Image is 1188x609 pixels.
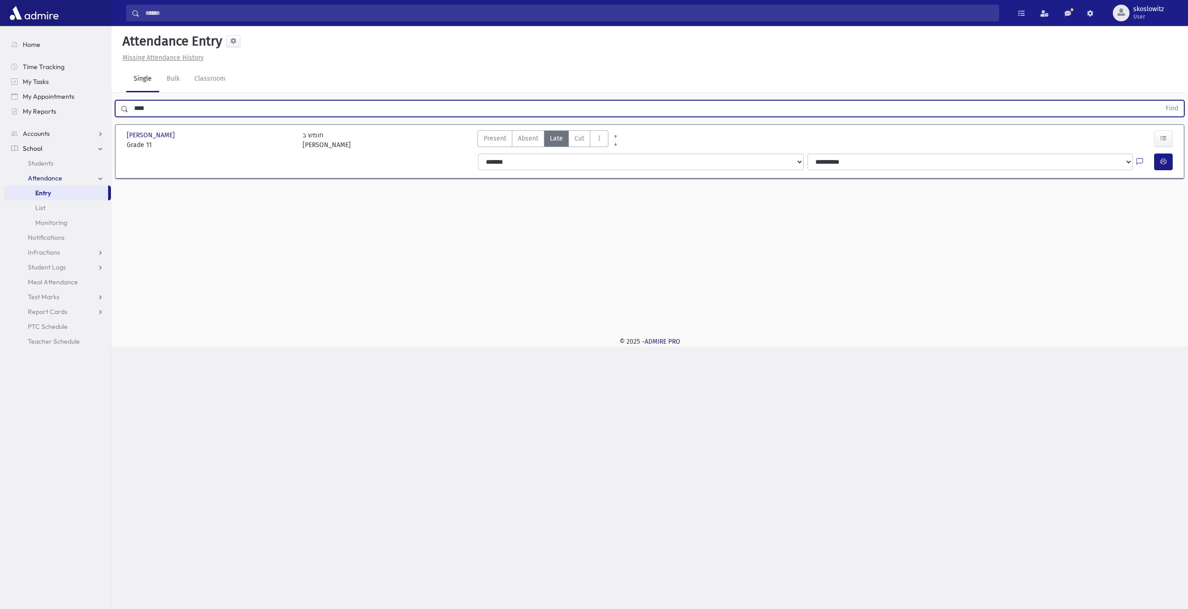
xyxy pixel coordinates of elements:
[187,66,233,92] a: Classroom
[23,129,50,138] span: Accounts
[4,141,111,156] a: School
[35,218,67,227] span: Monitoring
[28,337,80,346] span: Teacher Schedule
[4,289,111,304] a: Test Marks
[4,230,111,245] a: Notifications
[119,54,204,62] a: Missing Attendance History
[4,156,111,171] a: Students
[1133,13,1164,20] span: User
[28,293,59,301] span: Test Marks
[550,134,563,143] span: Late
[28,174,62,182] span: Attendance
[4,319,111,334] a: PTC Schedule
[1133,6,1164,13] span: skoslowitz
[28,278,78,286] span: Meal Attendance
[4,334,111,349] a: Teacher Schedule
[127,130,177,140] span: [PERSON_NAME]
[4,245,111,260] a: Infractions
[23,107,56,115] span: My Reports
[140,5,999,21] input: Search
[35,189,51,197] span: Entry
[4,59,111,74] a: Time Tracking
[4,304,111,319] a: Report Cards
[35,204,45,212] span: List
[484,134,506,143] span: Present
[7,4,61,22] img: AdmirePro
[28,322,68,331] span: PTC Schedule
[4,89,111,104] a: My Appointments
[28,308,67,316] span: Report Cards
[4,200,111,215] a: List
[126,66,159,92] a: Single
[159,66,187,92] a: Bulk
[4,186,108,200] a: Entry
[4,37,111,52] a: Home
[4,74,111,89] a: My Tasks
[4,126,111,141] a: Accounts
[4,275,111,289] a: Meal Attendance
[28,248,60,256] span: Infractions
[126,337,1173,346] div: © 2025 -
[645,338,680,346] a: ADMIRE PRO
[23,144,42,153] span: School
[478,130,608,150] div: AttTypes
[1160,101,1184,116] button: Find
[127,140,293,150] span: Grade 11
[28,159,53,167] span: Students
[518,134,538,143] span: Absent
[23,92,74,101] span: My Appointments
[23,77,49,86] span: My Tasks
[303,130,351,150] div: חומש ב [PERSON_NAME]
[119,33,222,49] h5: Attendance Entry
[575,134,584,143] span: Cut
[123,54,204,62] u: Missing Attendance History
[4,215,111,230] a: Monitoring
[4,171,111,186] a: Attendance
[23,40,40,49] span: Home
[23,63,65,71] span: Time Tracking
[4,104,111,119] a: My Reports
[4,260,111,275] a: Student Logs
[28,263,66,271] span: Student Logs
[28,233,65,242] span: Notifications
